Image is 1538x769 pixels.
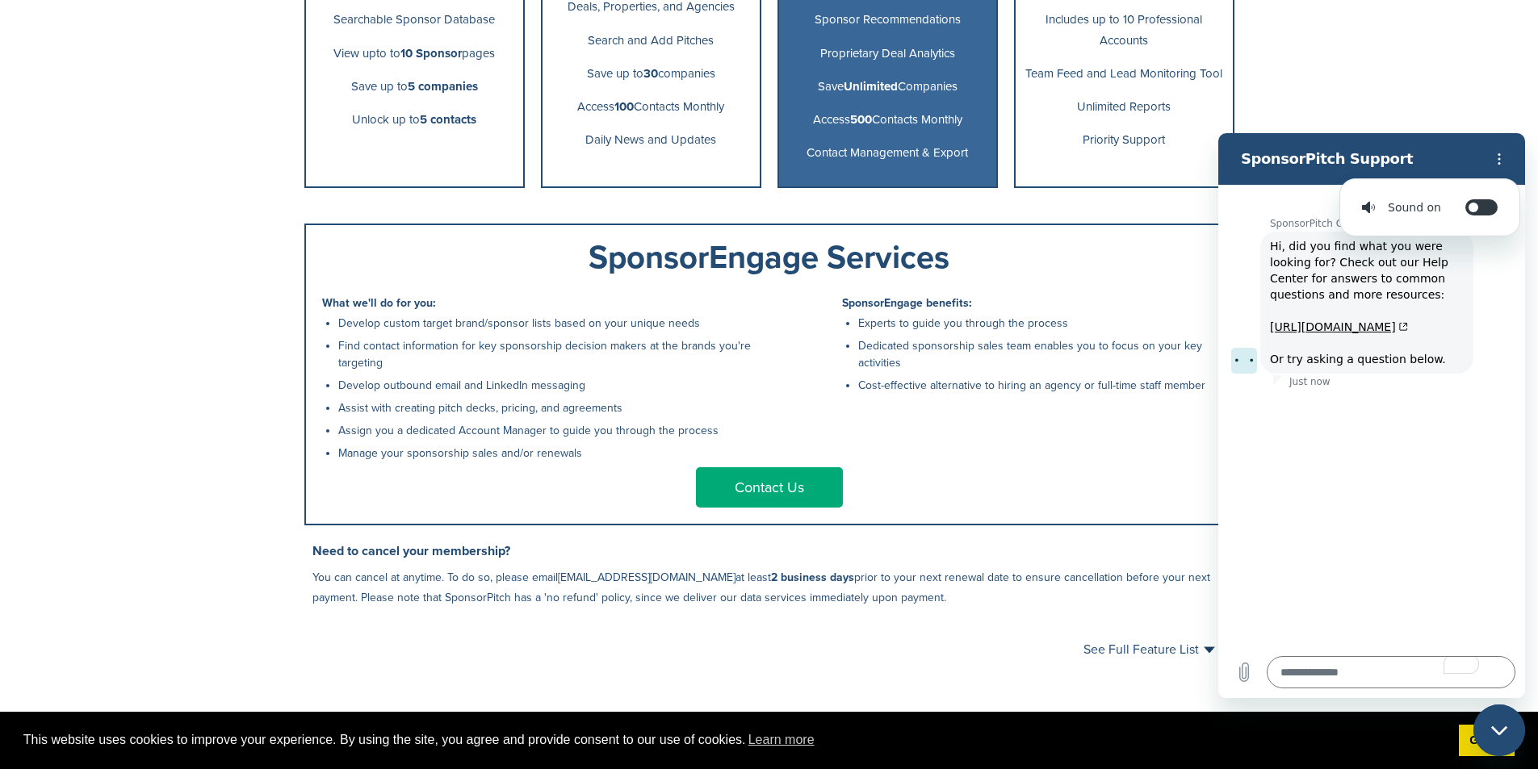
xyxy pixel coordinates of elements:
[614,99,634,114] b: 100
[1022,64,1226,84] p: Team Feed and Lead Monitoring Tool
[746,728,817,752] a: learn more about cookies
[786,10,990,30] p: Sponsor Recommendations
[23,728,1446,752] span: This website uses cookies to improve your experience. By using the site, you agree and provide co...
[312,541,1234,561] h3: Need to cancel your membership?
[786,77,990,97] p: Save Companies
[338,422,761,439] li: Assign you a dedicated Account Manager to guide you through the process
[1218,133,1525,698] iframe: To enrich screen reader interactions, please activate Accessibility in Grammarly extension settings
[549,97,753,117] p: Access Contacts Monthly
[338,399,761,416] li: Assist with creating pitch decks, pricing, and agreements
[408,79,478,94] b: 5 companies
[643,66,658,81] b: 30
[322,241,1217,274] div: SponsorEngage Services
[858,377,1217,394] li: Cost-effective alternative to hiring an agency or full-time staff member
[338,445,761,462] li: Manage your sponsorship sales and/or renewals
[322,296,436,310] b: What we'll do for you:
[858,337,1217,371] li: Dedicated sponsorship sales team enables you to focus on your key activities
[312,77,517,97] p: Save up to
[338,337,761,371] li: Find contact information for key sponsorship decision makers at the brands you're targeting
[1459,725,1515,757] a: dismiss cookie message
[312,44,517,64] p: View upto to pages
[1022,10,1226,50] p: Includes up to 10 Professional Accounts
[786,143,990,163] p: Contact Management & Export
[1022,130,1226,150] p: Priority Support
[549,64,753,84] p: Save up to companies
[786,110,990,130] p: Access Contacts Monthly
[400,46,462,61] b: 10 Sponsor
[844,79,898,94] b: Unlimited
[1083,643,1215,656] a: See Full Feature List
[312,10,517,30] p: Searchable Sponsor Database
[338,377,761,394] li: Develop outbound email and LinkedIn messaging
[338,315,761,332] li: Develop custom target brand/sponsor lists based on your unique needs
[786,44,990,64] p: Proprietary Deal Analytics
[858,315,1217,332] li: Experts to guide you through the process
[850,112,872,127] b: 500
[549,31,753,51] p: Search and Add Pitches
[558,570,735,584] a: [EMAIL_ADDRESS][DOMAIN_NAME]
[1473,704,1525,756] iframe: To enrich screen reader interactions, please activate Accessibility in Grammarly extension settings
[420,112,476,127] b: 5 contacts
[312,567,1234,608] p: You can cancel at anytime. To do so, please email at least prior to your next renewal date to ens...
[549,130,753,150] p: Daily News and Updates
[696,467,843,508] a: Contact Us
[771,570,854,584] b: 2 business days
[842,296,972,310] b: SponsorEngage benefits:
[1022,97,1226,117] p: Unlimited Reports
[312,110,517,130] p: Unlock up to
